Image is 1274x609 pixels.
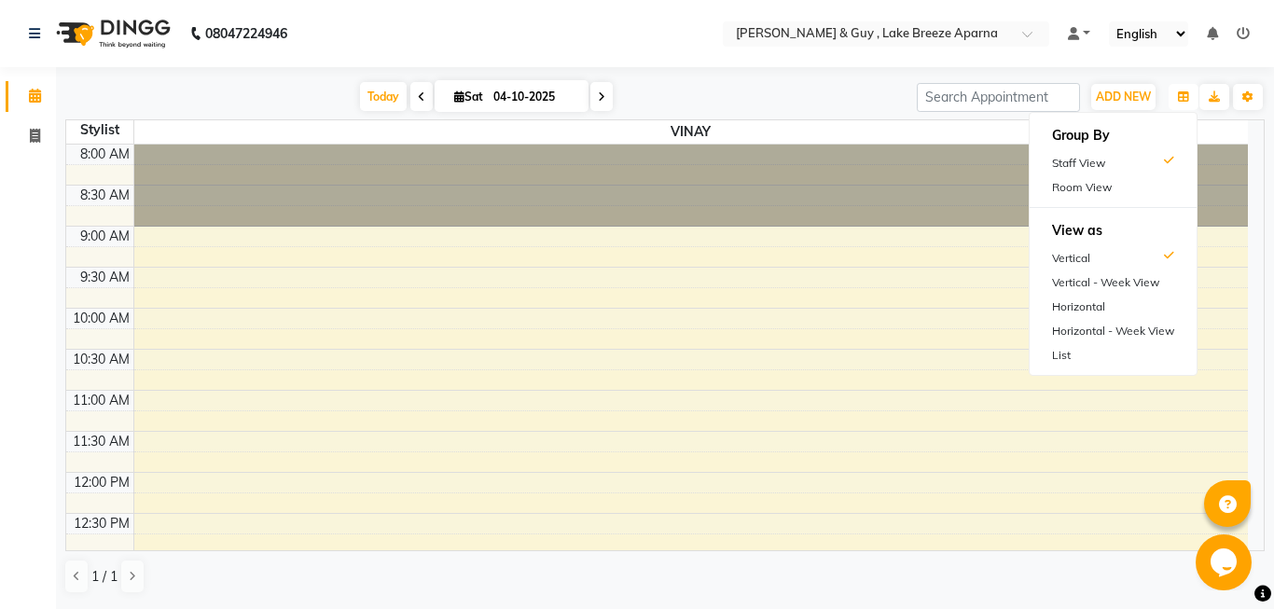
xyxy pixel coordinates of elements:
[1030,215,1197,246] h6: View as
[917,83,1080,112] input: Search Appointment
[76,145,133,164] div: 8:00 AM
[91,567,118,587] span: 1 / 1
[70,514,133,533] div: 12:30 PM
[1030,246,1197,270] div: Vertical
[70,473,133,492] div: 12:00 PM
[1030,319,1197,343] div: Horizontal - Week View
[360,82,407,111] span: Today
[205,7,287,60] b: 08047224946
[450,90,488,104] span: Sat
[134,120,1249,144] span: VINAY
[69,350,133,369] div: 10:30 AM
[1030,175,1197,200] div: Room View
[1091,84,1156,110] button: ADD NEW
[48,7,175,60] img: logo
[69,309,133,328] div: 10:00 AM
[69,432,133,451] div: 11:30 AM
[1030,343,1197,367] div: List
[76,186,133,205] div: 8:30 AM
[76,268,133,287] div: 9:30 AM
[488,83,581,111] input: 2025-10-04
[76,227,133,246] div: 9:00 AM
[1030,270,1197,295] div: Vertical - Week View
[1030,120,1197,151] h6: Group By
[1030,295,1197,319] div: Horizontal
[66,120,133,140] div: Stylist
[69,391,133,410] div: 11:00 AM
[1196,534,1255,590] iframe: chat widget
[1030,151,1197,175] div: Staff View
[1096,90,1151,104] span: ADD NEW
